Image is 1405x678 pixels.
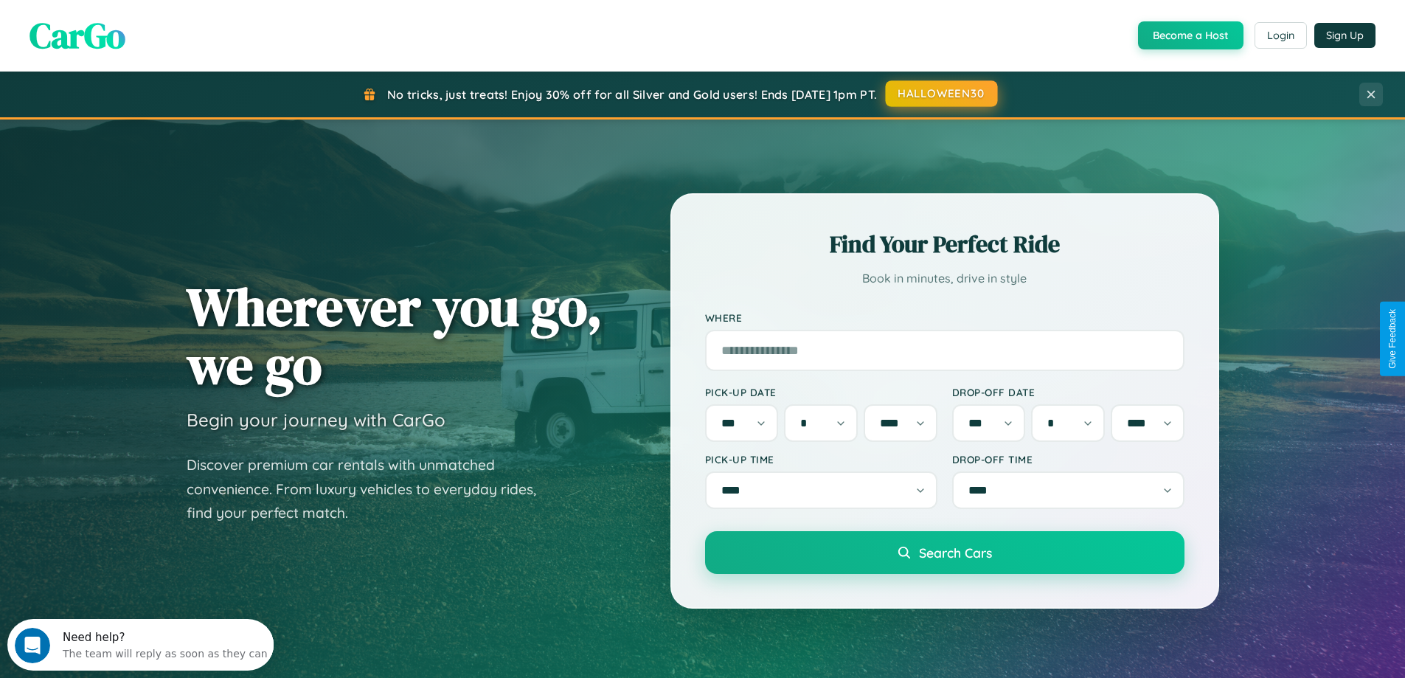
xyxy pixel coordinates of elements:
[187,453,555,525] p: Discover premium car rentals with unmatched convenience. From luxury vehicles to everyday rides, ...
[187,409,445,431] h3: Begin your journey with CarGo
[952,386,1184,398] label: Drop-off Date
[705,531,1184,574] button: Search Cars
[886,80,998,107] button: HALLOWEEN30
[705,386,937,398] label: Pick-up Date
[705,268,1184,289] p: Book in minutes, drive in style
[952,453,1184,466] label: Drop-off Time
[919,544,992,561] span: Search Cars
[705,453,937,466] label: Pick-up Time
[30,11,125,60] span: CarGo
[1138,21,1243,49] button: Become a Host
[55,13,260,24] div: Need help?
[55,24,260,40] div: The team will reply as soon as they can
[7,619,274,671] iframe: Intercom live chat discovery launcher
[1314,23,1375,48] button: Sign Up
[387,87,877,102] span: No tricks, just treats! Enjoy 30% off for all Silver and Gold users! Ends [DATE] 1pm PT.
[1387,309,1398,369] div: Give Feedback
[187,277,603,394] h1: Wherever you go, we go
[6,6,274,46] div: Open Intercom Messenger
[1255,22,1307,49] button: Login
[705,228,1184,260] h2: Find Your Perfect Ride
[705,311,1184,324] label: Where
[15,628,50,663] iframe: Intercom live chat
